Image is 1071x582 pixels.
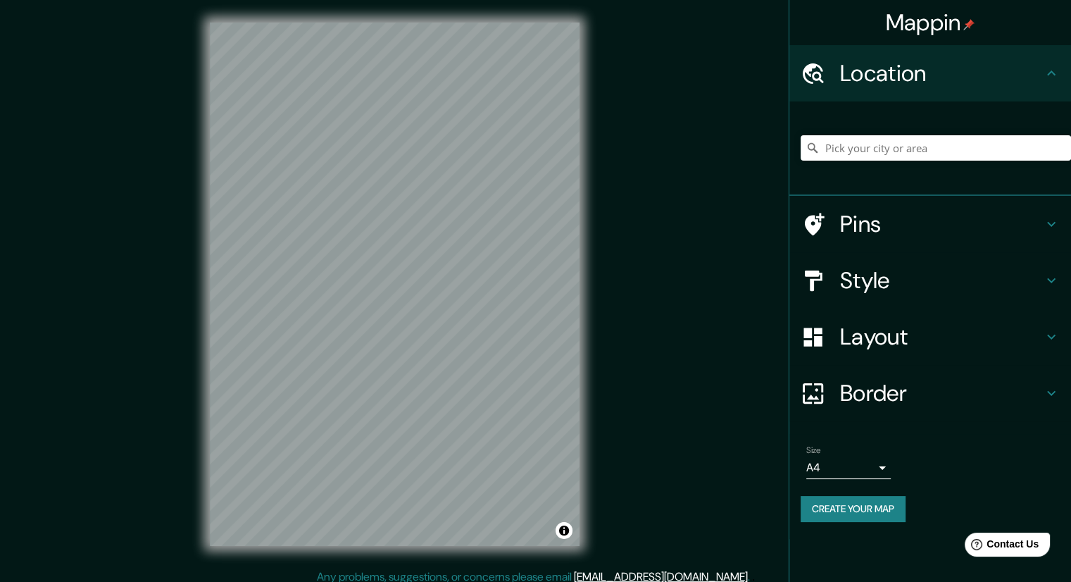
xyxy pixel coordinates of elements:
h4: Location [840,59,1043,87]
h4: Border [840,379,1043,407]
button: Create your map [801,496,906,522]
h4: Pins [840,210,1043,238]
h4: Style [840,266,1043,295]
div: Border [789,365,1071,421]
h4: Layout [840,323,1043,351]
iframe: Help widget launcher [946,527,1056,566]
canvas: Map [210,23,580,546]
h4: Mappin [886,8,975,37]
label: Size [806,445,821,457]
div: Location [789,45,1071,101]
div: Layout [789,309,1071,365]
div: Style [789,252,1071,309]
input: Pick your city or area [801,135,1071,161]
button: Toggle attribution [556,522,572,539]
div: Pins [789,196,1071,252]
img: pin-icon.png [963,19,975,30]
div: A4 [806,457,891,479]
